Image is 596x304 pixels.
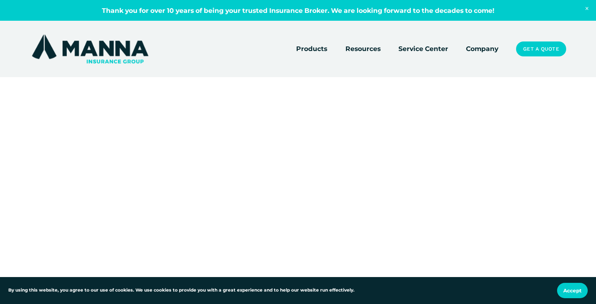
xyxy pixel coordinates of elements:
[516,41,566,56] a: Get a Quote
[8,287,355,294] p: By using this website, you agree to our use of cookies. We use cookies to provide you with a grea...
[296,43,327,55] a: folder dropdown
[557,283,588,298] button: Accept
[345,44,381,54] span: Resources
[345,43,381,55] a: folder dropdown
[296,44,327,54] span: Products
[563,287,582,294] span: Accept
[466,43,498,55] a: Company
[398,43,448,55] a: Service Center
[30,33,150,65] img: Manna Insurance Group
